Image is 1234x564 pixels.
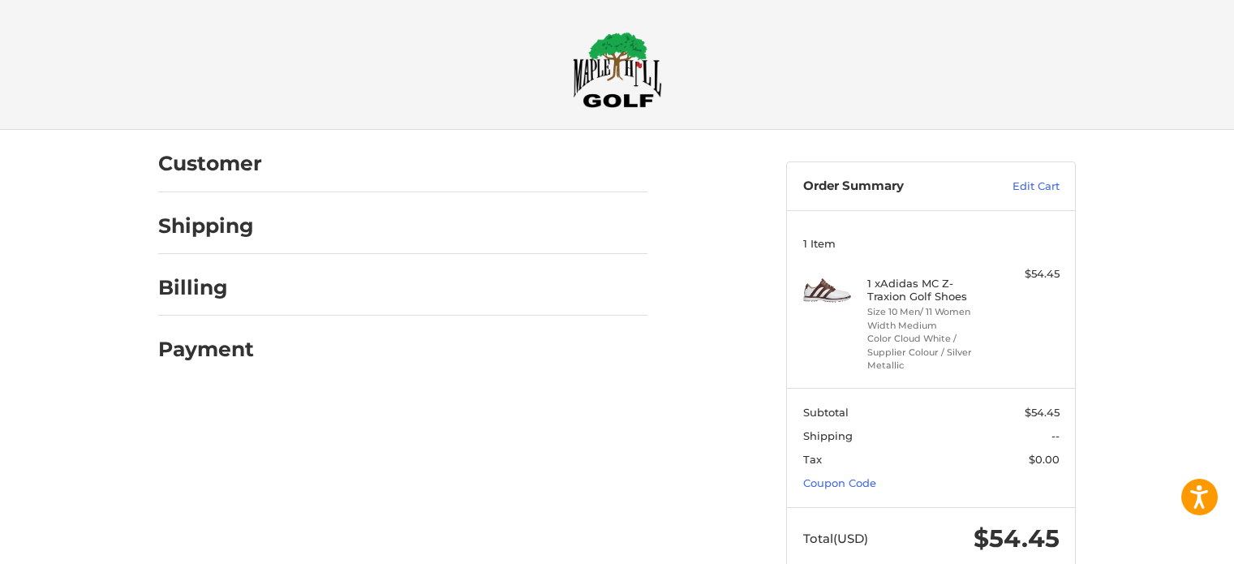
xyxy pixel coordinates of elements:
[1029,453,1060,466] span: $0.00
[573,32,662,108] img: Maple Hill Golf
[803,531,868,546] span: Total (USD)
[16,494,192,548] iframe: Gorgias live chat messenger
[803,476,876,489] a: Coupon Code
[867,277,991,304] h4: 1 x Adidas MC Z-Traxion Golf Shoes
[1100,520,1234,564] iframe: Google Customer Reviews
[803,179,978,195] h3: Order Summary
[803,237,1060,250] h3: 1 Item
[974,523,1060,553] span: $54.45
[995,266,1060,282] div: $54.45
[978,179,1060,195] a: Edit Cart
[867,305,991,319] li: Size 10 Men/ 11 Women
[158,337,254,362] h2: Payment
[867,319,991,333] li: Width Medium
[1025,406,1060,419] span: $54.45
[158,275,253,300] h2: Billing
[803,406,849,419] span: Subtotal
[158,151,262,176] h2: Customer
[1051,429,1060,442] span: --
[158,213,254,239] h2: Shipping
[803,453,822,466] span: Tax
[803,429,853,442] span: Shipping
[867,332,991,372] li: Color Cloud White / Supplier Colour / Silver Metallic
